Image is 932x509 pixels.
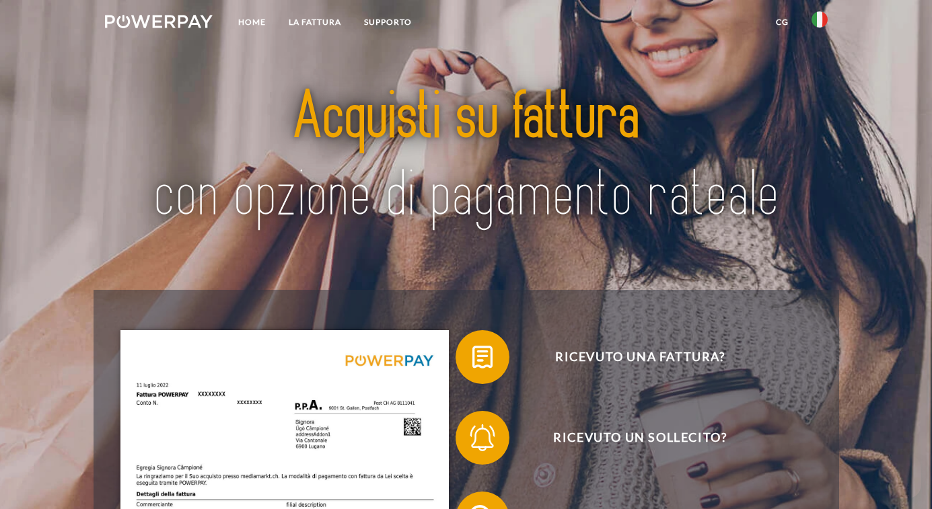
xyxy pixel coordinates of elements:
[353,10,423,34] a: Supporto
[466,421,499,455] img: qb_bell.svg
[140,51,791,264] img: title-powerpay_it.svg
[456,411,805,465] button: Ricevuto un sollecito?
[456,330,805,384] button: Ricevuto una fattura?
[277,10,353,34] a: LA FATTURA
[812,11,828,28] img: it
[475,411,805,465] span: Ricevuto un sollecito?
[227,10,277,34] a: Home
[105,15,213,28] img: logo-powerpay-white.svg
[475,330,805,384] span: Ricevuto una fattura?
[878,455,921,498] iframe: Button to launch messaging window
[466,340,499,374] img: qb_bill.svg
[764,10,800,34] a: CG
